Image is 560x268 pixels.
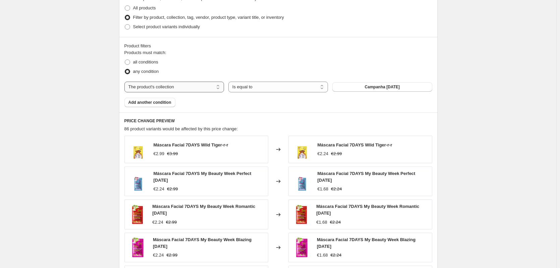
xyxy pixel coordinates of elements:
[133,24,200,29] span: Select product variants individually
[152,219,163,226] div: €2.24
[292,205,311,225] img: 7970601_80x.jpg
[318,171,415,183] span: Máscara Facial 7DAYS My Beauty Week Perfect [DATE]
[331,186,342,192] strike: €2.24
[128,100,171,105] span: Add another condition
[292,237,312,258] img: 7970603_80x.jpg
[124,118,432,124] h6: PRICE CHANGE PREVIEW
[167,252,178,259] strike: €2.99
[167,150,178,157] strike: €3.99
[133,5,156,10] span: All products
[133,59,158,64] span: all conditions
[318,150,329,157] div: €2.24
[124,98,175,107] button: Add another condition
[128,237,148,258] img: 7970603_80x.jpg
[153,237,251,249] span: Máscara Facial 7DAYS My Beauty Week Blazing [DATE]
[330,219,341,226] strike: €2.24
[292,171,312,191] img: 6940079074257_80x.jpg
[166,219,177,226] strike: €2.99
[128,205,147,225] img: 7970601_80x.jpg
[316,204,419,216] span: Máscara Facial 7DAYS My Beauty Week Romantic [DATE]
[154,186,165,192] div: €2.24
[365,84,400,90] span: Campanha [DATE]
[331,252,342,259] strike: €2.24
[318,142,392,147] span: Máscara Facial 7DAYS Wild Tiger-r-r
[124,126,238,131] span: 86 product variants would be affected by this price change:
[153,252,164,259] div: €2.24
[128,139,148,160] img: 6940079074172_80x.jpg
[133,69,159,74] span: any condition
[317,252,328,259] div: €1.68
[167,186,178,192] strike: €2.99
[318,186,329,192] div: €1.68
[124,50,167,55] span: Products must match:
[317,237,415,249] span: Máscara Facial 7DAYS My Beauty Week Blazing [DATE]
[316,219,327,226] div: €1.68
[124,43,432,49] div: Product filters
[154,171,251,183] span: Máscara Facial 7DAYS My Beauty Week Perfect [DATE]
[331,150,342,157] strike: €2.99
[133,15,284,20] span: Filter by product, collection, tag, vendor, product type, variant title, or inventory
[154,142,228,147] span: Máscara Facial 7DAYS Wild Tiger-r-r
[152,204,255,216] span: Máscara Facial 7DAYS My Beauty Week Romantic [DATE]
[332,82,432,92] button: Campanha Halloween
[292,139,312,160] img: 6940079074172_80x.jpg
[154,150,165,157] div: €2.99
[128,171,148,191] img: 6940079074257_80x.jpg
